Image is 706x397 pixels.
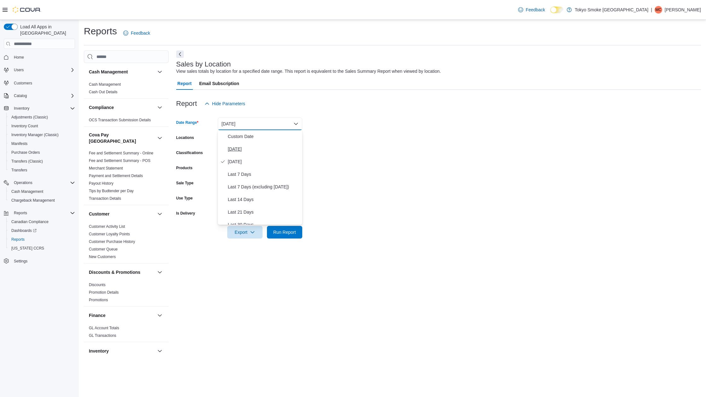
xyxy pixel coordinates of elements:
a: Transaction Details [89,196,121,201]
span: Adjustments (Classic) [11,115,48,120]
a: Adjustments (Classic) [9,113,50,121]
span: Adjustments (Classic) [9,113,75,121]
div: Cash Management [84,81,169,98]
button: Cova Pay [GEOGRAPHIC_DATA] [89,132,155,144]
button: [US_STATE] CCRS [6,244,78,253]
span: Cash Management [11,189,43,194]
span: Customers [14,81,32,86]
div: Discounts & Promotions [84,281,169,306]
span: Settings [11,257,75,265]
h3: Finance [89,312,106,319]
span: [DATE] [228,158,300,165]
div: Finance [84,324,169,342]
span: Canadian Compliance [9,218,75,226]
a: Inventory Count [9,122,41,130]
span: Inventory Manager (Classic) [11,132,59,137]
span: Inventory Count [9,122,75,130]
button: Finance [156,312,164,319]
span: Export [231,226,259,239]
button: Discounts & Promotions [156,268,164,276]
span: Canadian Compliance [11,219,49,224]
a: Reports [9,236,27,243]
span: Transfers (Classic) [11,159,43,164]
span: Fee and Settlement Summary - POS [89,158,150,163]
a: Payout History [89,181,113,186]
span: Home [14,55,24,60]
button: Inventory [1,104,78,113]
span: Dark Mode [550,13,551,14]
a: Discounts [89,283,106,287]
h3: Compliance [89,104,114,111]
button: [DATE] [218,118,302,130]
a: OCS Transaction Submission Details [89,118,151,122]
span: MC [656,6,662,14]
button: Catalog [1,91,78,100]
button: Customers [1,78,78,87]
span: Merchant Statement [89,166,123,171]
a: Dashboards [6,226,78,235]
button: Inventory Manager (Classic) [6,130,78,139]
span: Reports [11,209,75,217]
label: Products [176,165,193,170]
span: [US_STATE] CCRS [11,246,44,251]
nav: Complex example [4,50,75,282]
h3: Inventory [89,348,109,354]
span: Fee and Settlement Summary - Online [89,151,153,156]
a: Payment and Settlement Details [89,174,143,178]
span: Manifests [9,140,75,147]
span: Cash Management [9,188,75,195]
span: Last 7 Days (excluding [DATE]) [228,183,300,191]
span: Operations [14,180,32,185]
span: Last 7 Days [228,170,300,178]
button: Inventory [11,105,32,112]
button: Export [227,226,263,239]
span: OCS Transaction Submission Details [89,118,151,123]
a: Merchant Statement [89,166,123,170]
span: Last 30 Days [228,221,300,228]
span: Hide Parameters [212,101,245,107]
a: New Customers [89,255,116,259]
button: Discounts & Promotions [89,269,155,275]
a: Cash Management [89,82,121,87]
span: Customer Loyalty Points [89,232,130,237]
span: Tips by Budtender per Day [89,188,134,193]
a: Customers [11,79,35,87]
h1: Reports [84,25,117,37]
button: Manifests [6,139,78,148]
span: Dashboards [9,227,75,234]
button: Operations [11,179,35,187]
a: Settings [11,257,30,265]
button: Canadian Compliance [6,217,78,226]
a: Tips by Budtender per Day [89,189,134,193]
span: Custom Date [228,133,300,140]
a: [US_STATE] CCRS [9,245,47,252]
span: Reports [14,210,27,216]
span: Settings [14,259,27,264]
button: Settings [1,256,78,266]
span: Manifests [11,141,27,146]
a: Home [11,54,26,61]
div: Compliance [84,116,169,126]
span: Feedback [526,7,545,13]
label: Date Range [176,120,199,125]
button: Cash Management [89,69,155,75]
p: [PERSON_NAME] [665,6,701,14]
span: Purchase Orders [9,149,75,156]
button: Adjustments (Classic) [6,113,78,122]
button: Users [11,66,26,74]
a: Chargeback Management [9,197,57,204]
a: GL Account Totals [89,326,119,330]
a: GL Transactions [89,333,116,338]
span: Inventory Count [11,124,38,129]
span: Home [11,53,75,61]
button: Reports [6,235,78,244]
a: Fee and Settlement Summary - Online [89,151,153,155]
button: Home [1,53,78,62]
span: Operations [11,179,75,187]
span: Purchase Orders [11,150,40,155]
span: Chargeback Management [11,198,55,203]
